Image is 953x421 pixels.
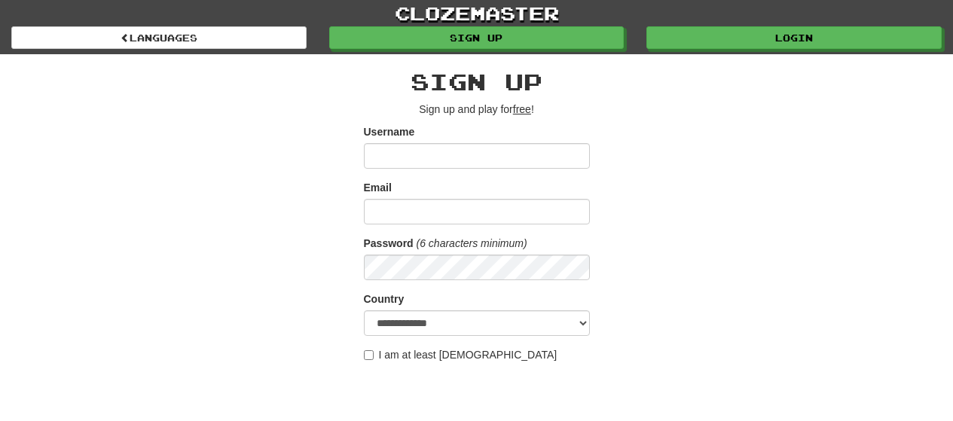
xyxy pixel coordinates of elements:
label: Country [364,291,405,307]
a: Login [646,26,942,49]
label: I am at least [DEMOGRAPHIC_DATA] [364,347,557,362]
p: Sign up and play for ! [364,102,590,117]
label: Email [364,180,392,195]
label: Username [364,124,415,139]
a: Languages [11,26,307,49]
input: I am at least [DEMOGRAPHIC_DATA] [364,350,374,360]
label: Password [364,236,414,251]
h2: Sign up [364,69,590,94]
em: (6 characters minimum) [417,237,527,249]
u: free [513,103,531,115]
a: Sign up [329,26,625,49]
